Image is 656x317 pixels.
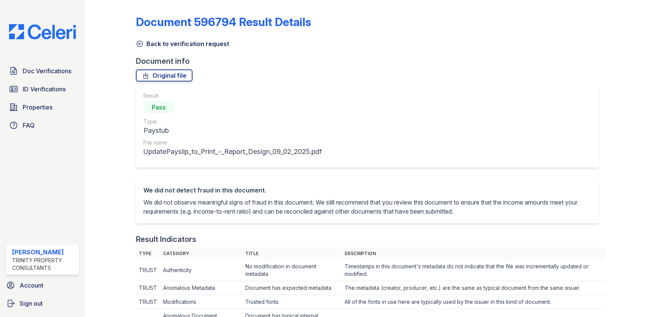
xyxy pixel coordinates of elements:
a: Sign out [3,296,82,311]
div: Paystub [143,125,322,136]
div: File name [143,139,322,146]
th: Title [242,248,342,260]
div: Pass [143,101,174,113]
div: [PERSON_NAME] [12,248,76,257]
th: Description [342,248,605,260]
td: No modification in document metadata [242,260,342,281]
td: The metadata (creator, producer, etc.) are the same as typical document from the same issuer. [342,281,605,295]
a: FAQ [6,118,79,133]
td: TRUST [136,260,160,281]
span: ID Verifications [23,85,66,94]
img: CE_Logo_Blue-a8612792a0a2168367f1c8372b55b34899dd931a85d93a1a3d3e32e68fde9ad4.png [3,24,82,39]
td: Timestamps in this document's metadata do not indicate that the file was incrementally updated or... [342,260,605,281]
a: Properties [6,100,79,115]
div: Result Indicators [136,234,196,245]
span: Properties [23,103,52,112]
td: Authenticity [160,260,242,281]
div: We did not detect fraud in this document. [143,186,591,195]
td: TRUST [136,281,160,295]
td: Trusted fonts [242,295,342,309]
th: Category [160,248,242,260]
a: Original file [136,69,192,82]
td: Anomalous Metadata [160,281,242,295]
span: Account [20,281,43,290]
th: Type [136,248,160,260]
div: Type [143,118,322,125]
a: Doc Verifications [6,63,79,78]
td: TRUST [136,295,160,309]
a: ID Verifications [6,82,79,97]
div: Result [143,92,322,100]
a: Document 596794 Result Details [136,15,311,29]
p: We did not observe meaningful signs of fraud in this document. We still recommend that you review... [143,198,591,216]
div: UpdatePayslip_to_Print_-_Report_Design_09_02_2025.pdf [143,146,322,157]
a: Back to verification request [136,39,229,48]
td: All of the fonts in use here are typically used by the issuer in this kind of document. [342,295,605,309]
span: FAQ [23,121,35,130]
span: Sign out [20,299,43,308]
td: Modifications [160,295,242,309]
a: Account [3,278,82,293]
span: Doc Verifications [23,66,71,75]
div: Document info [136,56,605,66]
td: Document has expected metadata [242,281,342,295]
div: Trinity Property Consultants [12,257,76,272]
